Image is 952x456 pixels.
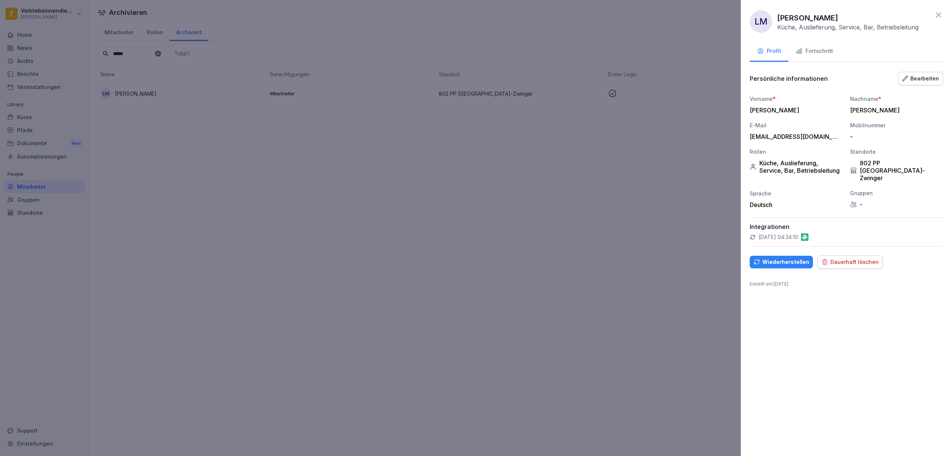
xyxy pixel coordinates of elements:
div: [EMAIL_ADDRESS][DOMAIN_NAME] [750,133,839,140]
div: Gruppen [850,189,943,197]
div: [PERSON_NAME] [850,106,939,114]
button: Fortschritt [788,42,840,62]
div: Fortschritt [796,47,833,55]
div: LM [750,10,772,33]
div: Nachname [850,95,943,103]
div: Vorname [750,95,843,103]
button: Wiederherstellen [750,256,813,268]
div: [PERSON_NAME] [750,106,839,114]
div: Bearbeiten [902,74,939,83]
div: 802 PP [GEOGRAPHIC_DATA]-Zwinger [850,159,943,182]
div: Standorte [850,148,943,156]
div: Dauerhaft löschen [821,258,879,266]
button: Profil [750,42,788,62]
div: Sprache [750,189,843,197]
div: Wiederherstellen [753,258,809,266]
p: Integrationen [750,223,943,230]
div: - [850,201,943,208]
img: gastromatic.png [801,233,808,241]
div: Mobilnummer [850,121,943,129]
button: Bearbeiten [898,72,943,85]
p: [DATE] 04:34:10 [759,233,798,241]
p: Persönliche informationen [750,75,828,82]
div: - [850,133,939,140]
p: Küche, Auslieferung, Service, Bar, Betriebsleitung [777,23,919,31]
p: Erstellt am : [DATE] [750,281,943,287]
div: Deutsch [750,201,843,208]
div: Rollen [750,148,843,156]
div: E-Mail [750,121,843,129]
div: Profil [757,47,781,55]
button: Dauerhaft löschen [817,255,883,269]
p: [PERSON_NAME] [777,12,838,23]
div: Küche, Auslieferung, Service, Bar, Betriebsleitung [750,159,843,174]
